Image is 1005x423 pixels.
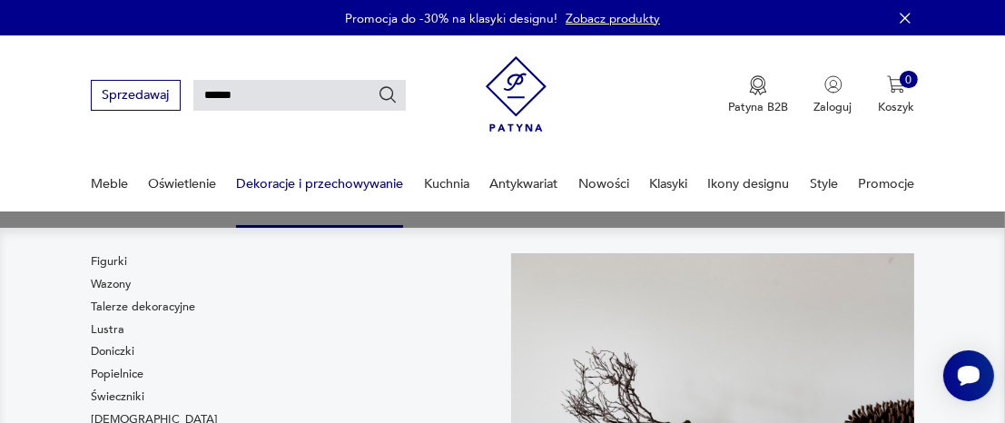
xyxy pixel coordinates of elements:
[649,152,687,215] a: Klasyki
[749,75,767,95] img: Ikona medalu
[858,152,914,215] a: Promocje
[91,253,127,270] a: Figurki
[91,321,124,338] a: Lustra
[810,152,838,215] a: Style
[91,299,195,315] a: Talerze dekoracyjne
[91,91,181,102] a: Sprzedawaj
[91,389,144,405] a: Świeczniki
[91,152,128,215] a: Meble
[824,75,842,93] img: Ikonka użytkownika
[236,152,403,215] a: Dekoracje i przechowywanie
[900,71,918,89] div: 0
[345,10,557,27] p: Promocja do -30% na klasyki designu!
[578,152,629,215] a: Nowości
[91,80,181,110] button: Sprzedawaj
[566,10,660,27] a: Zobacz produkty
[91,366,143,382] a: Popielnice
[489,152,557,215] a: Antykwariat
[878,99,914,115] p: Koszyk
[424,152,469,215] a: Kuchnia
[486,50,547,138] img: Patyna - sklep z meblami i dekoracjami vintage
[91,276,131,292] a: Wazony
[943,350,994,401] iframe: Smartsupp widget button
[728,75,788,115] button: Patyna B2B
[378,85,398,105] button: Szukaj
[887,75,905,93] img: Ikona koszyka
[728,99,788,115] p: Patyna B2B
[707,152,789,215] a: Ikony designu
[878,75,914,115] button: 0Koszyk
[814,75,852,115] button: Zaloguj
[148,152,216,215] a: Oświetlenie
[728,75,788,115] a: Ikona medaluPatyna B2B
[814,99,852,115] p: Zaloguj
[91,343,134,359] a: Doniczki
